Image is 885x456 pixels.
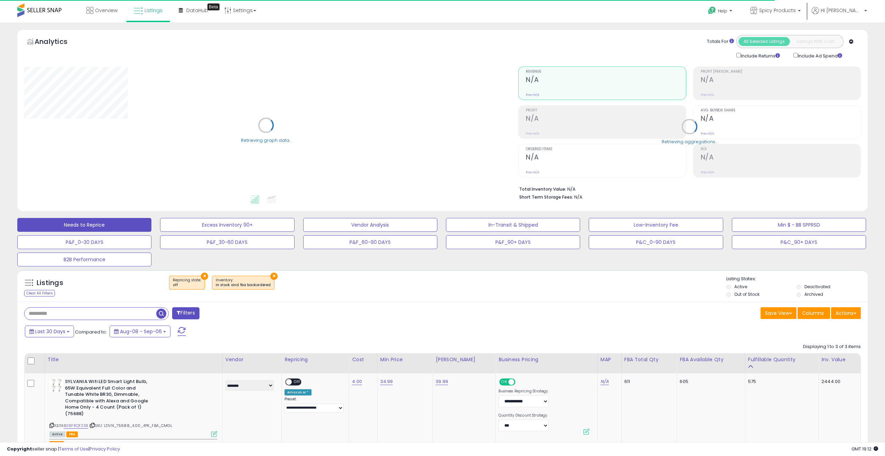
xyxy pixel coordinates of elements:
div: Amazon AI * [285,389,311,395]
span: Repricing state : [173,277,201,288]
i: Get Help [708,6,716,15]
strong: Copyright [7,446,32,452]
button: P&F_90+ DAYS [446,235,580,249]
div: in stock and fba backordered [216,283,271,288]
div: MAP [600,356,618,363]
b: SYLVANIA Wifi LED Smart Light Bulb, 65W Equivalent Full Color and Tunable White BR30, Dimmable, C... [65,379,149,419]
button: Columns [798,307,830,319]
div: Include Returns [731,52,788,60]
button: P&C_90+ DAYS [732,235,866,249]
div: Preset: [285,397,344,412]
a: Hi [PERSON_NAME] [812,7,867,22]
span: Last 30 Days [35,328,65,335]
label: Active [734,284,747,290]
button: Actions [831,307,861,319]
button: admin [49,441,64,447]
button: × [270,273,278,280]
button: × [201,273,208,280]
div: 2444.00 [821,379,855,385]
span: FBA [66,431,78,437]
button: P&F_60-90 DAYS [303,235,437,249]
span: Compared to: [75,329,107,335]
label: Out of Stock [734,291,760,297]
div: Fulfillable Quantity [748,356,816,363]
span: Spicy Products [759,7,796,14]
div: Cost [352,356,374,363]
div: Repricing [285,356,346,363]
span: OFF [292,379,303,385]
div: Inv. value [821,356,858,363]
span: Help [718,8,727,14]
div: seller snap | | [7,446,120,453]
div: Retrieving aggregations.. [662,138,717,145]
button: P&F_30-60 DAYS [160,235,294,249]
button: Excess Inventory 90+ [160,218,294,232]
h5: Analytics [35,37,81,48]
a: 4.00 [352,378,362,385]
div: Tooltip anchor [207,3,220,10]
div: off [173,283,201,288]
a: Help [702,1,739,22]
div: Min Price [380,356,430,363]
button: Save View [761,307,796,319]
button: Min $ - BB SPPRSD [732,218,866,232]
div: Business Pricing [499,356,594,363]
h5: Listings [37,278,63,288]
div: 575 [748,379,813,385]
span: OFF [514,379,525,385]
div: Clear All Filters [24,290,55,297]
div: 605 [680,379,739,385]
button: Last 30 Days [25,326,74,337]
button: Needs to Reprice [17,218,151,232]
button: P&F_0-30 DAYS [17,235,151,249]
p: Listing States: [726,276,868,282]
div: Totals For [707,38,734,45]
span: Aug-08 - Sep-06 [120,328,162,335]
th: CSV column name: cust_attr_1_Vendor [222,353,281,373]
label: Quantity Discount Strategy: [499,413,549,418]
a: Privacy Policy [90,446,120,452]
div: [PERSON_NAME] [436,356,493,363]
a: B08FRQFZ3B [64,423,88,429]
div: Vendor [225,356,279,363]
button: Low-Inventory Fee [589,218,723,232]
div: Include Ad Spend [788,52,853,60]
div: Title [48,356,220,363]
label: Business Repricing Strategy: [499,389,549,394]
a: N/A [600,378,609,385]
span: Hi [PERSON_NAME] [821,7,862,14]
div: Displaying 1 to 3 of 3 items [803,344,861,350]
label: Archived [804,291,823,297]
span: Inventory : [216,277,271,288]
a: 39.99 [436,378,448,385]
button: B2B Performance [17,253,151,266]
img: 31xtzNxQWpL._SL40_.jpg [49,379,63,392]
span: 2025-10-7 19:12 GMT [851,446,878,452]
div: Retrieving graph data.. [241,137,291,143]
button: All Selected Listings [738,37,790,46]
div: FBA Total Qty [624,356,674,363]
button: Listings With Cost [790,37,841,46]
a: Terms of Use [59,446,88,452]
button: Filters [172,307,199,319]
label: Deactivated [804,284,830,290]
span: Overview [95,7,118,14]
span: DataHub [186,7,208,14]
button: Aug-08 - Sep-06 [110,326,170,337]
span: | SKU: LDVN_75688_4.00_4PK_FBA_CMGL [89,423,172,428]
span: ON [500,379,509,385]
button: P&C_0-90 DAYS [589,235,723,249]
span: Columns [802,310,824,317]
span: All listings currently available for purchase on Amazon [49,431,65,437]
span: Listings [145,7,162,14]
div: 611 [624,379,672,385]
a: 34.99 [380,378,393,385]
div: ASIN: [49,379,217,436]
button: Vendor Analysis [303,218,437,232]
button: In-Transit & Shipped [446,218,580,232]
div: FBA Available Qty [680,356,742,363]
